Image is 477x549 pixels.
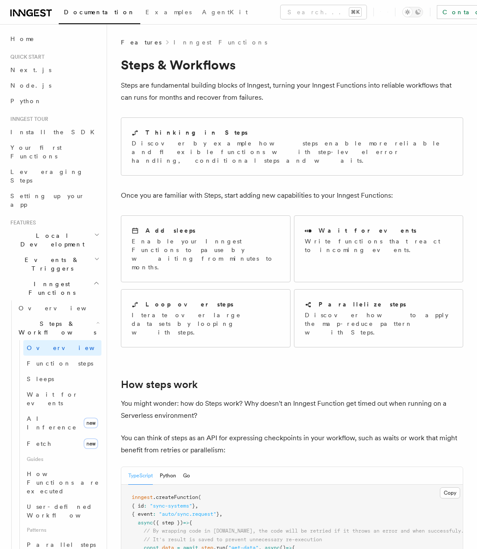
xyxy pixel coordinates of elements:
[10,129,100,136] span: Install the SDK
[121,38,161,47] span: Features
[153,511,156,517] span: :
[198,494,201,500] span: (
[23,356,101,371] a: Function steps
[7,62,101,78] a: Next.js
[27,440,52,447] span: Fetch
[216,511,219,517] span: }
[192,503,195,509] span: }
[23,371,101,387] a: Sleeps
[27,541,96,548] span: Parallel steps
[153,520,183,526] span: ({ step })
[10,98,42,104] span: Python
[7,188,101,212] a: Setting up your app
[19,305,107,312] span: Overview
[174,38,267,47] a: Inngest Functions
[10,168,83,184] span: Leveraging Steps
[319,226,417,235] h2: Wait for events
[7,140,101,164] a: Your first Functions
[294,289,464,347] a: Parallelize stepsDiscover how to apply the map-reduce pattern with Steps.
[27,391,78,407] span: Wait for events
[140,3,197,23] a: Examples
[23,411,101,435] a: AI Inferencenew
[281,5,366,19] button: Search...⌘K
[27,470,99,495] span: How Functions are executed
[145,9,192,16] span: Examples
[132,139,452,165] p: Discover by example how steps enable more reliable and flexible functions with step-level error h...
[7,116,48,123] span: Inngest tour
[27,415,77,431] span: AI Inference
[7,252,101,276] button: Events & Triggers
[84,439,98,449] span: new
[10,66,51,73] span: Next.js
[294,215,464,282] a: Wait for eventsWrite functions that react to incoming events.
[7,228,101,252] button: Local Development
[23,435,101,452] a: Fetchnew
[7,93,101,109] a: Python
[23,387,101,411] a: Wait for events
[219,511,222,517] span: ,
[121,289,291,347] a: Loop over stepsIterate over large datasets by looping with steps.
[349,8,361,16] kbd: ⌘K
[138,520,153,526] span: async
[132,494,153,500] span: inngest
[121,117,463,176] a: Thinking in StepsDiscover by example how steps enable more reliable and flexible functions with s...
[144,503,147,509] span: :
[10,82,51,89] span: Node.js
[10,35,35,43] span: Home
[23,452,101,466] span: Guides
[305,237,453,254] p: Write functions that react to incoming events.
[144,536,322,543] span: // It's result is saved to prevent unnecessary re-execution
[15,319,96,337] span: Steps & Workflows
[145,300,234,309] h2: Loop over steps
[159,511,216,517] span: "auto/sync.request"
[144,528,464,534] span: // By wrapping code in [DOMAIN_NAME], the code will be retried if it throws an error and when suc...
[150,503,192,509] span: "sync-systems"
[7,231,94,249] span: Local Development
[121,215,291,282] a: Add sleepsEnable your Inngest Functions to pause by waiting from minutes to months.
[121,398,463,422] p: You might wonder: how do Steps work? Why doesn't an Inngest Function get timed out when running o...
[189,520,192,526] span: {
[121,432,463,456] p: You can think of steps as an API for expressing checkpoints in your workflow, such as waits or wo...
[84,418,98,428] span: new
[440,487,460,499] button: Copy
[132,503,144,509] span: { id
[153,494,198,500] span: .createFunction
[402,7,423,17] button: Toggle dark mode
[145,128,248,137] h2: Thinking in Steps
[128,467,153,485] button: TypeScript
[27,360,93,367] span: Function steps
[23,523,101,537] span: Patterns
[7,276,101,300] button: Inngest Functions
[7,31,101,47] a: Home
[10,144,62,160] span: Your first Functions
[27,375,54,382] span: Sleeps
[7,124,101,140] a: Install the SDK
[10,192,85,208] span: Setting up your app
[15,316,101,340] button: Steps & Workflows
[7,54,44,60] span: Quick start
[23,340,101,356] a: Overview
[7,280,93,297] span: Inngest Functions
[319,300,406,309] h2: Parallelize steps
[15,300,101,316] a: Overview
[132,237,280,271] p: Enable your Inngest Functions to pause by waiting from minutes to months.
[183,520,189,526] span: =>
[305,311,453,337] p: Discover how to apply the map-reduce pattern with Steps.
[121,79,463,104] p: Steps are fundamental building blocks of Inngest, turning your Inngest Functions into reliable wo...
[202,9,248,16] span: AgentKit
[64,9,135,16] span: Documentation
[7,164,101,188] a: Leveraging Steps
[160,467,176,485] button: Python
[197,3,253,23] a: AgentKit
[183,467,190,485] button: Go
[132,511,153,517] span: { event
[121,189,463,202] p: Once you are familiar with Steps, start adding new capabilities to your Inngest Functions:
[59,3,140,24] a: Documentation
[7,256,94,273] span: Events & Triggers
[7,78,101,93] a: Node.js
[132,311,280,337] p: Iterate over large datasets by looping with steps.
[27,503,104,519] span: User-defined Workflows
[195,503,198,509] span: ,
[145,226,196,235] h2: Add sleeps
[121,379,198,391] a: How steps work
